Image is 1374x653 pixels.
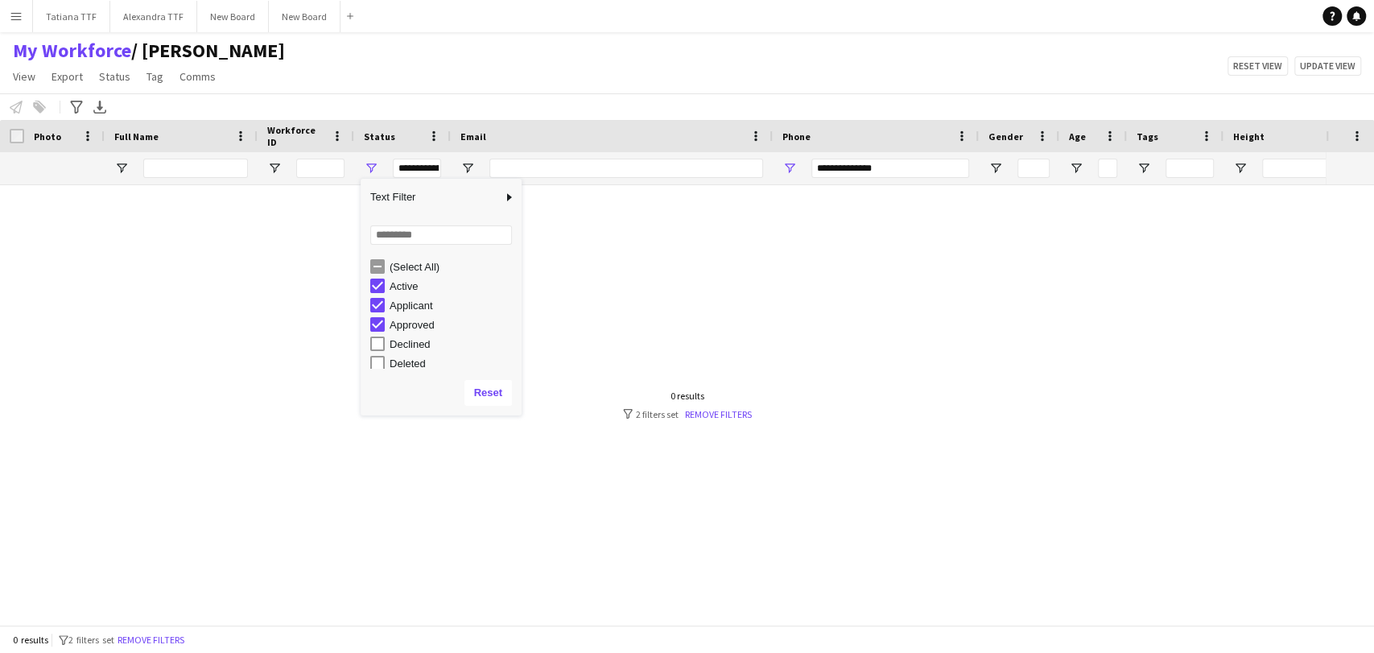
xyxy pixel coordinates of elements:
[6,66,42,87] a: View
[1233,130,1265,143] span: Height
[390,357,517,370] div: Deleted
[267,161,282,176] button: Open Filter Menu
[988,161,1003,176] button: Open Filter Menu
[52,69,83,84] span: Export
[623,408,752,420] div: 2 filters set
[361,179,522,415] div: Column Filter
[93,66,137,87] a: Status
[34,130,61,143] span: Photo
[623,390,752,402] div: 0 results
[13,69,35,84] span: View
[269,1,340,32] button: New Board
[90,97,109,117] app-action-btn: Export XLSX
[361,184,502,211] span: Text Filter
[146,69,163,84] span: Tag
[364,161,378,176] button: Open Filter Menu
[1069,130,1086,143] span: Age
[685,408,752,420] a: Remove filters
[267,124,325,148] span: Workforce ID
[1294,56,1361,76] button: Update view
[464,380,512,406] button: Reset
[131,39,285,63] span: TATIANA
[390,338,517,350] div: Declined
[179,69,216,84] span: Comms
[1137,130,1158,143] span: Tags
[1069,161,1083,176] button: Open Filter Menu
[1137,161,1151,176] button: Open Filter Menu
[364,130,395,143] span: Status
[197,1,269,32] button: New Board
[114,161,129,176] button: Open Filter Menu
[811,159,969,178] input: Phone Filter Input
[33,1,110,32] button: Tatiana TTF
[45,66,89,87] a: Export
[361,257,522,469] div: Filter List
[67,97,86,117] app-action-btn: Advanced filters
[10,129,24,143] input: Column with Header Selection
[1228,56,1288,76] button: Reset view
[460,130,486,143] span: Email
[988,130,1023,143] span: Gender
[114,130,159,143] span: Full Name
[173,66,222,87] a: Comms
[140,66,170,87] a: Tag
[460,161,475,176] button: Open Filter Menu
[390,300,517,312] div: Applicant
[143,159,248,178] input: Full Name Filter Input
[110,1,197,32] button: Alexandra TTF
[13,39,131,63] a: My Workforce
[296,159,345,178] input: Workforce ID Filter Input
[782,130,811,143] span: Phone
[68,634,114,646] span: 2 filters set
[1166,159,1214,178] input: Tags Filter Input
[370,225,512,245] input: Search filter values
[489,159,763,178] input: Email Filter Input
[390,261,517,273] div: (Select All)
[390,280,517,292] div: Active
[114,631,188,649] button: Remove filters
[782,161,797,176] button: Open Filter Menu
[1098,159,1117,178] input: Age Filter Input
[1017,159,1050,178] input: Gender Filter Input
[1233,161,1248,176] button: Open Filter Menu
[390,319,517,331] div: Approved
[99,69,130,84] span: Status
